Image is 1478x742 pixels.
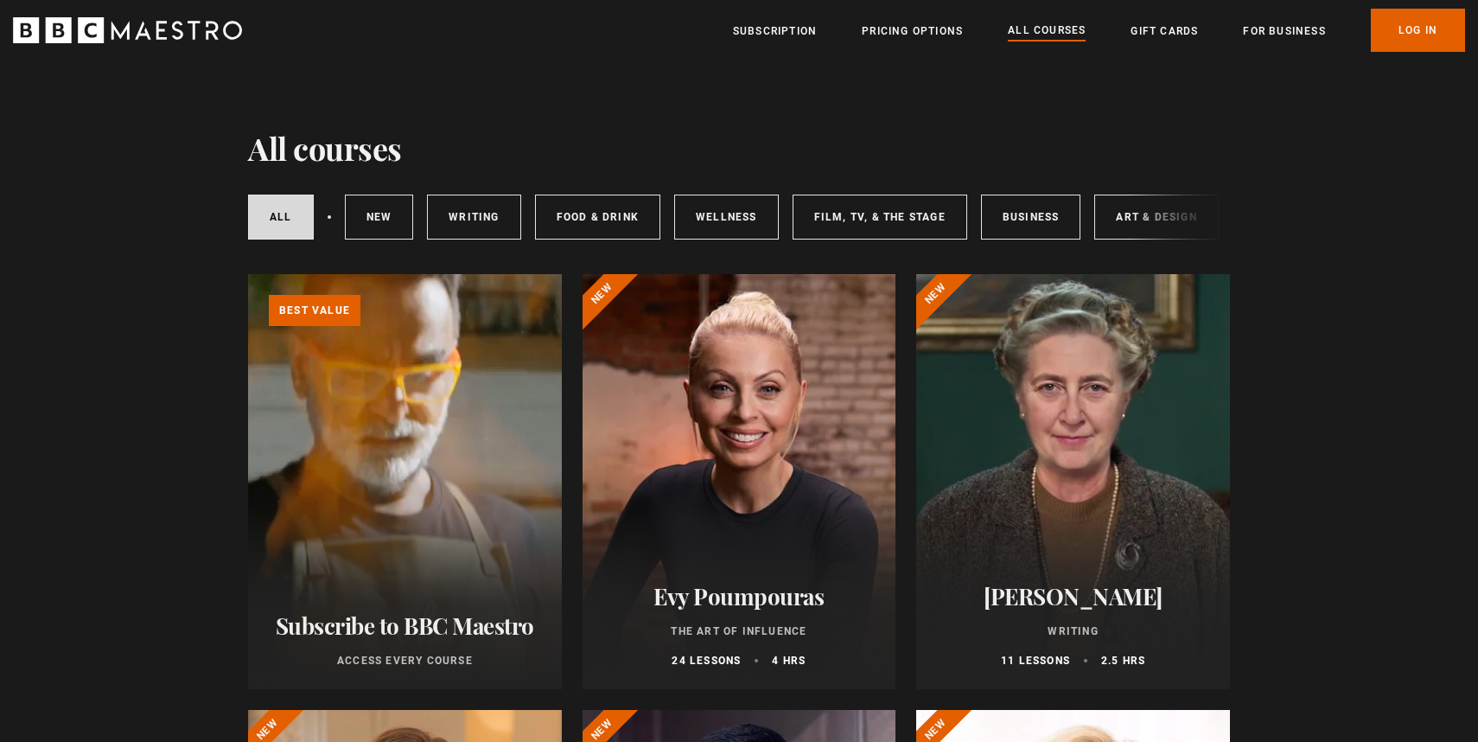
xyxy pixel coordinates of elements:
svg: BBC Maestro [13,17,242,43]
p: Writing [937,624,1209,639]
a: Writing [427,195,520,240]
a: Food & Drink [535,195,660,240]
p: 11 lessons [1001,653,1070,668]
a: [PERSON_NAME] Writing 11 lessons 2.5 hrs New [916,274,1230,689]
a: Gift Cards [1131,22,1198,40]
a: Log In [1371,9,1465,52]
a: Wellness [674,195,779,240]
p: 2.5 hrs [1101,653,1145,668]
a: Pricing Options [862,22,963,40]
a: Evy Poumpouras The Art of Influence 24 lessons 4 hrs New [583,274,896,689]
a: New [345,195,414,240]
p: 24 lessons [672,653,741,668]
h2: [PERSON_NAME] [937,583,1209,610]
a: Art & Design [1094,195,1218,240]
p: Best value [269,295,360,326]
a: Subscription [733,22,817,40]
a: All Courses [1008,22,1086,41]
nav: Primary [733,9,1465,52]
h1: All courses [248,130,402,166]
a: Business [981,195,1081,240]
p: 4 hrs [772,653,806,668]
a: All [248,195,314,240]
a: Film, TV, & The Stage [793,195,967,240]
h2: Evy Poumpouras [603,583,876,610]
a: For business [1243,22,1325,40]
p: The Art of Influence [603,624,876,639]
